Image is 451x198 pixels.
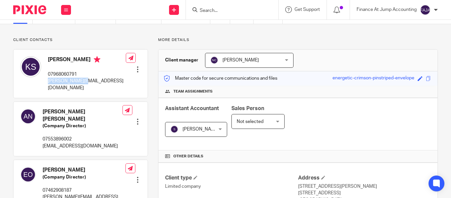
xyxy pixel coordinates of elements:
[20,167,36,182] img: svg%3E
[199,8,259,14] input: Search
[13,37,148,43] p: Client contacts
[173,154,203,159] span: Other details
[163,75,277,82] p: Master code for secure communications and files
[298,175,431,181] h4: Address
[43,123,122,129] h5: (Company Director)
[298,190,431,196] p: [STREET_ADDRESS]
[48,71,126,78] p: 07968060791
[231,106,264,111] span: Sales Person
[48,78,126,91] p: [PERSON_NAME][EMAIL_ADDRESS][DOMAIN_NAME]
[43,143,122,149] p: [EMAIL_ADDRESS][DOMAIN_NAME]
[332,75,414,82] div: energetic-crimson-pinstriped-envelope
[165,175,298,181] h4: Client type
[158,37,438,43] p: More details
[210,56,218,64] img: svg%3E
[43,174,125,180] h5: (Company Director)
[357,6,417,13] p: Finance At Jump Accounting
[170,125,178,133] img: svg%3E
[13,5,46,14] img: Pixie
[183,127,227,132] span: [PERSON_NAME] K V
[420,5,431,15] img: svg%3E
[20,56,41,77] img: svg%3E
[165,57,198,63] h3: Client manager
[223,58,259,62] span: [PERSON_NAME]
[237,119,263,124] span: Not selected
[48,56,126,64] h4: [PERSON_NAME]
[298,183,431,190] p: [STREET_ADDRESS][PERSON_NAME]
[20,108,36,124] img: svg%3E
[173,89,213,94] span: Team assignments
[94,56,100,63] i: Primary
[165,183,298,190] p: Limited company
[295,7,320,12] span: Get Support
[43,136,122,142] p: 07553896002
[43,108,122,123] h4: [PERSON_NAME] [PERSON_NAME]
[165,106,219,111] span: Assistant Accountant
[43,167,125,174] h4: [PERSON_NAME]
[43,187,125,194] p: 07462908187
